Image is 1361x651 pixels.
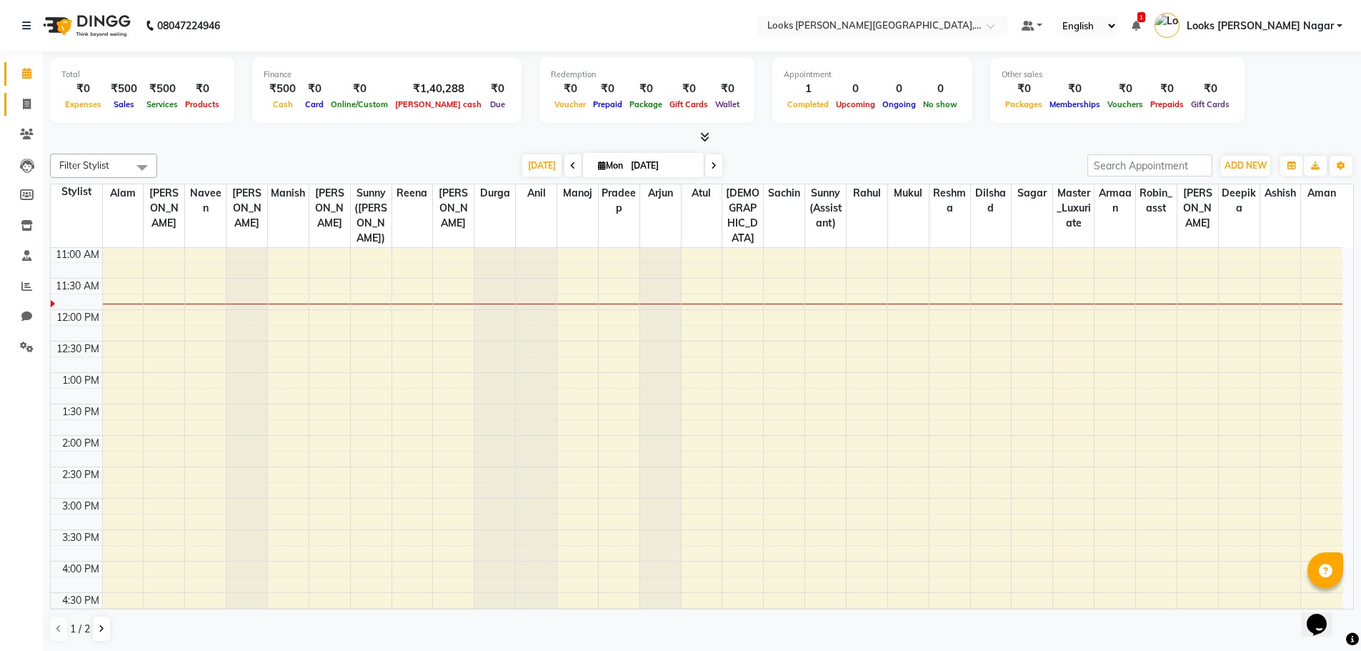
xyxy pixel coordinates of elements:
div: 1 [784,81,832,97]
div: ₹0 [1187,81,1233,97]
div: Redemption [551,69,743,81]
div: 0 [919,81,961,97]
div: Stylist [51,184,102,199]
iframe: chat widget [1301,594,1347,637]
div: Other sales [1002,69,1233,81]
div: ₹0 [301,81,327,97]
div: 12:00 PM [54,310,102,325]
span: Prepaids [1147,99,1187,109]
span: Anil [516,184,557,202]
span: Prepaid [589,99,626,109]
span: Sachin [764,184,804,202]
div: 11:30 AM [53,279,102,294]
div: ₹0 [1002,81,1046,97]
span: Mon [594,160,627,171]
div: 2:00 PM [59,436,102,451]
div: ₹0 [327,81,392,97]
div: ₹0 [1046,81,1104,97]
span: Ongoing [879,99,919,109]
span: Robin_asst [1136,184,1177,217]
img: Looks Kamla Nagar [1155,13,1180,38]
span: Looks [PERSON_NAME] Nagar [1187,19,1334,34]
div: ₹0 [551,81,589,97]
span: Sunny ([PERSON_NAME]) [351,184,392,247]
span: Naveen [185,184,226,217]
div: ₹0 [485,81,510,97]
div: ₹500 [264,81,301,97]
span: Rahul [847,184,887,202]
span: [PERSON_NAME] [309,184,350,232]
div: Total [61,69,223,81]
span: Products [181,99,223,109]
div: ₹1,40,288 [392,81,485,97]
div: ₹0 [712,81,743,97]
span: Completed [784,99,832,109]
span: Master_Luxuriate [1053,184,1094,232]
span: Cash [269,99,296,109]
span: Deepika [1219,184,1260,217]
span: Due [487,99,509,109]
span: Gift Cards [1187,99,1233,109]
div: ₹500 [105,81,143,97]
span: Card [301,99,327,109]
button: ADD NEW [1221,156,1270,176]
div: 1:30 PM [59,404,102,419]
span: Voucher [551,99,589,109]
span: [PERSON_NAME] [1177,184,1218,232]
div: 1:00 PM [59,373,102,388]
span: Services [143,99,181,109]
div: 3:00 PM [59,499,102,514]
div: ₹0 [61,81,105,97]
div: ₹0 [181,81,223,97]
span: Atul [682,184,722,202]
span: Sunny (Assistant) [805,184,846,232]
span: Mukul [888,184,929,202]
a: 1 [1132,19,1140,32]
span: Pradeep [599,184,639,217]
span: [PERSON_NAME] [226,184,267,232]
span: Arjun [640,184,681,202]
div: 2:30 PM [59,467,102,482]
div: ₹0 [1147,81,1187,97]
span: Sagar [1012,184,1052,202]
span: Dilshad [971,184,1012,217]
span: Ashish [1260,184,1301,202]
div: 3:30 PM [59,530,102,545]
span: Upcoming [832,99,879,109]
div: ₹0 [666,81,712,97]
b: 08047224946 [157,6,220,46]
span: Manish [268,184,309,202]
div: 4:30 PM [59,593,102,608]
div: 0 [879,81,919,97]
input: Search Appointment [1087,154,1212,177]
span: Vouchers [1104,99,1147,109]
span: Manoj [557,184,598,202]
div: ₹0 [589,81,626,97]
div: 12:30 PM [54,342,102,357]
input: 2025-09-01 [627,155,698,177]
span: Online/Custom [327,99,392,109]
span: Alam [103,184,144,202]
span: Filter Stylist [59,159,109,171]
div: 4:00 PM [59,562,102,577]
span: Reshma [929,184,970,217]
span: Packages [1002,99,1046,109]
span: [PERSON_NAME] cash [392,99,485,109]
span: Aman [1301,184,1342,202]
span: Gift Cards [666,99,712,109]
span: Expenses [61,99,105,109]
span: ADD NEW [1225,160,1267,171]
span: Sales [110,99,138,109]
div: 11:00 AM [53,247,102,262]
span: Package [626,99,666,109]
span: Wallet [712,99,743,109]
span: Reena [392,184,433,202]
span: Armaan [1095,184,1135,217]
div: Appointment [784,69,961,81]
div: ₹500 [143,81,181,97]
img: logo [36,6,134,46]
div: Finance [264,69,510,81]
div: ₹0 [626,81,666,97]
span: Durga [474,184,515,202]
span: 1 / 2 [70,622,90,637]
